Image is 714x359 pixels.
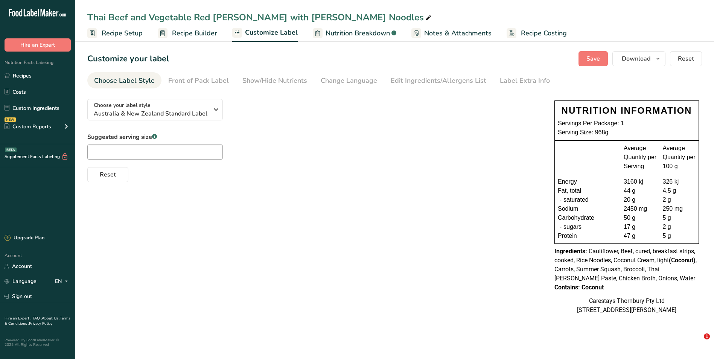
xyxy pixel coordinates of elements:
[5,316,31,321] a: Hire an Expert .
[663,144,696,171] div: Average Quantity per 100 g
[33,316,42,321] a: FAQ .
[558,128,696,137] div: Serving Size: 968g
[678,54,694,63] span: Reset
[391,76,486,86] div: Edit Ingredients/Allergens List
[500,76,550,86] div: Label Extra Info
[554,297,699,315] div: Carestays Thornbury Pty Ltd [STREET_ADDRESS][PERSON_NAME]
[624,186,657,195] div: 44 g
[5,148,17,152] div: BETA
[94,76,155,86] div: Choose Label Style
[558,186,581,195] span: Fat, total
[624,222,657,231] div: 17 g
[663,204,696,213] div: 250 mg
[554,248,697,282] span: Cauliflower, Beef, cured, breakfast strips, cooked, Rice Noodles, Coconut Cream, light , Carrots,...
[87,132,223,141] label: Suggested serving size
[622,54,650,63] span: Download
[663,222,696,231] div: 2 g
[232,24,298,42] a: Customize Label
[663,213,696,222] div: 5 g
[624,144,657,171] div: Average Quantity per Serving
[624,213,657,222] div: 50 g
[704,333,710,339] span: 1
[558,213,594,222] span: Carbohydrate
[5,338,71,347] div: Powered By FoodLabelMaker © 2025 All Rights Reserved
[5,117,16,122] div: NEW
[688,333,706,351] iframe: Intercom live chat
[242,76,307,86] div: Show/Hide Nutrients
[670,51,702,66] button: Reset
[87,167,128,182] button: Reset
[558,177,577,186] span: Energy
[172,28,217,38] span: Recipe Builder
[94,101,151,109] span: Choose your label style
[558,231,577,240] span: Protein
[5,234,44,242] div: Upgrade Plan
[558,119,696,128] div: Servings Per Package: 1
[558,104,696,117] div: NUTRITION INFORMATION
[563,222,582,231] span: sugars
[554,248,587,255] span: Ingredients:
[100,170,116,179] span: Reset
[624,177,657,186] div: 3160 kj
[321,76,377,86] div: Change Language
[42,316,60,321] a: About Us .
[94,109,209,118] span: Australia & New Zealand Standard Label
[554,283,699,292] div: Contains: Coconut
[663,195,696,204] div: 2 g
[663,231,696,240] div: 5 g
[168,76,229,86] div: Front of Pack Label
[87,99,223,120] button: Choose your label style Australia & New Zealand Standard Label
[245,27,298,38] span: Customize Label
[624,195,657,204] div: 20 g
[612,51,665,66] button: Download
[521,28,567,38] span: Recipe Costing
[507,25,567,42] a: Recipe Costing
[411,25,492,42] a: Notes & Attachments
[5,316,70,326] a: Terms & Conditions .
[424,28,492,38] span: Notes & Attachments
[558,195,563,204] div: -
[5,38,71,52] button: Hire an Expert
[669,257,696,264] b: (Coconut)
[663,177,696,186] div: 326 kj
[5,275,37,288] a: Language
[5,123,51,131] div: Custom Reports
[586,54,600,63] span: Save
[558,222,563,231] div: -
[326,28,390,38] span: Nutrition Breakdown
[313,25,396,42] a: Nutrition Breakdown
[158,25,217,42] a: Recipe Builder
[29,321,52,326] a: Privacy Policy
[624,231,657,240] div: 47 g
[87,11,433,24] div: Thai Beef and Vegetable Red [PERSON_NAME] with [PERSON_NAME] Noodles
[87,25,143,42] a: Recipe Setup
[102,28,143,38] span: Recipe Setup
[87,53,169,65] h1: Customize your label
[663,186,696,195] div: 4.5 g
[55,277,71,286] div: EN
[624,204,657,213] div: 2450 mg
[563,195,589,204] span: saturated
[579,51,608,66] button: Save
[558,204,578,213] span: Sodium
